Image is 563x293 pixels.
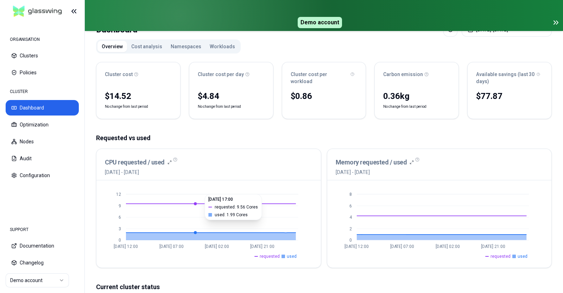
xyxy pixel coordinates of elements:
[166,41,205,52] button: Namespaces
[6,238,79,254] button: Documentation
[198,71,265,78] div: Cluster cost per day
[6,48,79,63] button: Clusters
[6,134,79,149] button: Nodes
[119,238,121,243] tspan: 0
[349,215,352,220] tspan: 4
[97,41,127,52] button: Overview
[349,238,352,243] tspan: 0
[336,157,407,167] h3: Memory requested / used
[349,192,352,197] tspan: 8
[349,204,352,208] tspan: 6
[491,254,511,259] span: requested
[383,71,450,78] div: Carbon emission
[298,17,342,28] span: Demo account
[6,85,79,99] div: CLUSTER
[96,282,552,292] p: Current cluster status
[96,89,180,119] div: No change from last period
[6,168,79,183] button: Configuration
[349,226,352,231] tspan: 2
[6,100,79,116] button: Dashboard
[6,255,79,270] button: Changelog
[96,133,552,143] p: Requested vs used
[105,91,172,102] div: $14.52
[205,244,229,249] tspan: [DATE] 02:00
[10,3,65,20] img: GlassWing
[119,204,121,208] tspan: 9
[119,215,121,220] tspan: 6
[336,169,414,176] span: [DATE] - [DATE]
[375,89,458,119] div: No change from last period
[119,226,121,231] tspan: 3
[116,192,121,197] tspan: 12
[291,71,358,85] div: Cluster cost per workload
[105,71,172,78] div: Cluster cost
[435,244,460,249] tspan: [DATE] 02:00
[6,151,79,166] button: Audit
[6,223,79,237] div: SUPPORT
[476,91,543,102] div: $77.87
[105,169,172,176] span: [DATE] - [DATE]
[6,117,79,132] button: Optimization
[476,71,543,85] div: Available savings (last 30 days)
[390,244,414,249] tspan: [DATE] 07:00
[127,41,166,52] button: Cost analysis
[344,244,369,249] tspan: [DATE] 12:00
[291,91,358,102] div: $0.86
[159,244,184,249] tspan: [DATE] 07:00
[518,254,527,259] span: used
[260,254,280,259] span: requested
[6,65,79,80] button: Policies
[250,244,274,249] tspan: [DATE] 21:00
[287,254,297,259] span: used
[383,91,450,102] div: 0.36 kg
[114,244,138,249] tspan: [DATE] 12:00
[205,41,239,52] button: Workloads
[189,89,273,119] div: No change from last period
[105,157,165,167] h3: CPU requested / used
[6,32,79,46] div: ORGANISATION
[198,91,265,102] div: $4.84
[481,244,505,249] tspan: [DATE] 21:00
